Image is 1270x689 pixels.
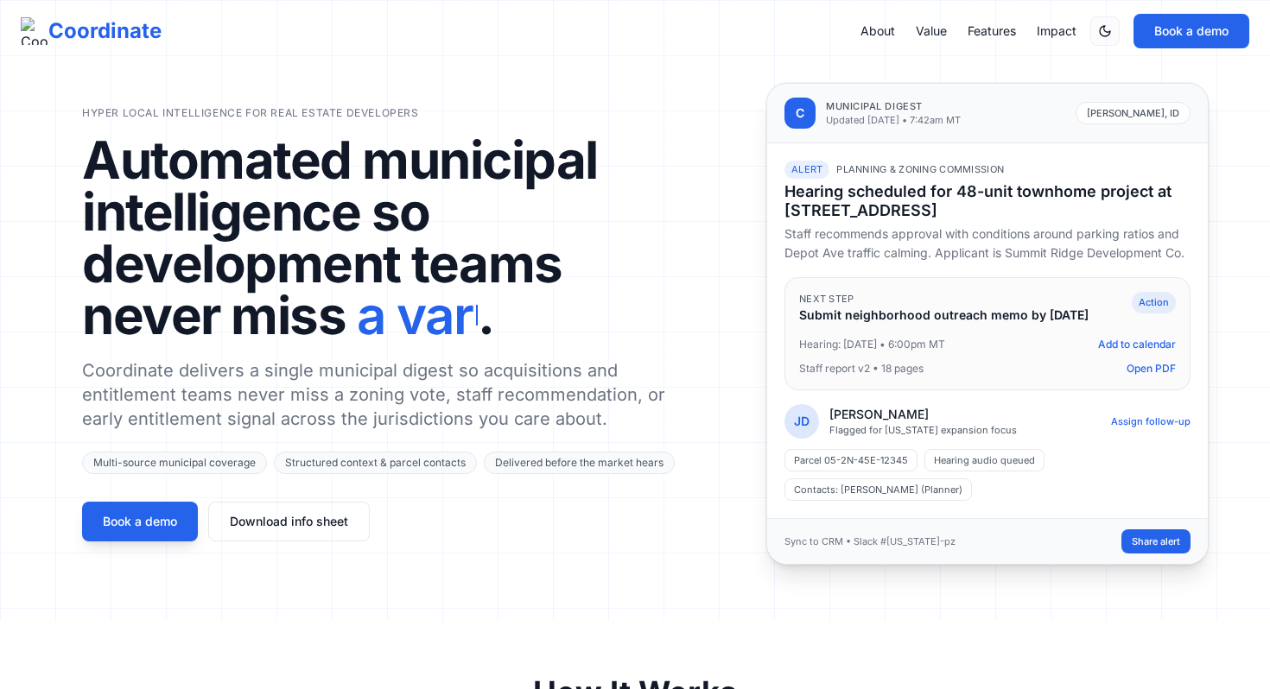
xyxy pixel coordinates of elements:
a: Coordinate [21,17,162,45]
button: Book a demo [82,502,198,541]
button: Book a demo [1133,14,1249,48]
p: [PERSON_NAME] [829,406,1017,423]
p: Next step [799,292,1089,307]
span: Planning & Zoning Commission [836,162,1004,177]
span: Hearing: [DATE] • 6:00pm MT [799,338,945,351]
span: Coordinate [48,17,162,45]
button: Switch to dark mode [1090,16,1120,46]
span: Contacts: [PERSON_NAME] (Planner) [784,478,972,501]
p: Municipal digest [826,99,961,114]
h1: Automated municipal intelligence so development teams never miss . [82,134,679,341]
button: Share alert [1121,529,1191,554]
p: Flagged for [US_STATE] expansion focus [829,423,1017,437]
span: Structured context & parcel contacts [274,452,477,474]
a: Download info sheet [208,502,370,541]
div: C [784,98,816,129]
p: Staff recommends approval with conditions around parking ratios and Depot Ave traffic calming. Ap... [784,224,1191,264]
a: Value [916,22,947,40]
span: Delivered before the market hears [484,452,675,474]
span: a var [357,289,473,341]
img: Coordinate [21,17,48,45]
p: Hyper local intelligence for real estate developers [82,106,679,120]
span: [PERSON_NAME], ID [1076,102,1191,125]
h3: Hearing scheduled for 48-unit townhome project at [STREET_ADDRESS] [784,182,1191,221]
p: Updated [DATE] • 7:42am MT [826,113,961,128]
span: Hearing audio queued [924,449,1045,471]
button: Add to calendar [1098,338,1176,351]
p: Coordinate delivers a single municipal digest so acquisitions and entitlement teams never miss a ... [82,358,679,431]
p: Submit neighborhood outreach memo by [DATE] [799,307,1089,324]
span: Sync to CRM • Slack #[US_STATE]-pz [784,534,956,549]
span: Staff report v2 • 18 pages [799,362,924,376]
div: JD [784,404,819,439]
button: Assign follow-up [1111,414,1191,428]
span: Parcel 05-2N-45E-12345 [784,449,918,471]
span: Action [1132,292,1176,313]
span: Alert [784,161,829,179]
a: About [860,22,895,40]
a: Impact [1037,22,1076,40]
button: Open PDF [1127,362,1176,376]
a: Features [968,22,1016,40]
span: Multi-source municipal coverage [82,452,267,474]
